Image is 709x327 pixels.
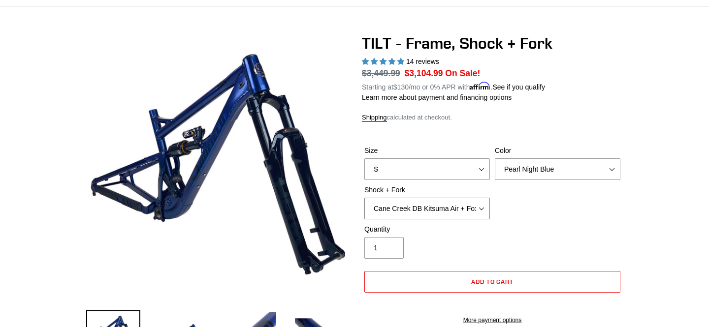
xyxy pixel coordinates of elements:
[492,83,545,91] a: See if you qualify - Learn more about Affirm Financing (opens in modal)
[362,58,406,65] span: 5.00 stars
[362,80,545,92] p: Starting at /mo or 0% APR with .
[364,316,620,325] a: More payment options
[470,82,490,90] span: Affirm
[471,278,514,285] span: Add to cart
[362,34,623,53] h1: TILT - Frame, Shock + Fork
[495,146,620,156] label: Color
[364,271,620,293] button: Add to cart
[405,68,443,78] span: $3,104.99
[362,93,512,101] a: Learn more about payment and financing options
[362,114,387,122] a: Shipping
[364,146,490,156] label: Size
[445,67,480,80] span: On Sale!
[364,224,490,235] label: Quantity
[393,83,409,91] span: $130
[364,185,490,195] label: Shock + Fork
[362,113,623,122] div: calculated at checkout.
[362,68,400,78] s: $3,449.99
[406,58,439,65] span: 14 reviews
